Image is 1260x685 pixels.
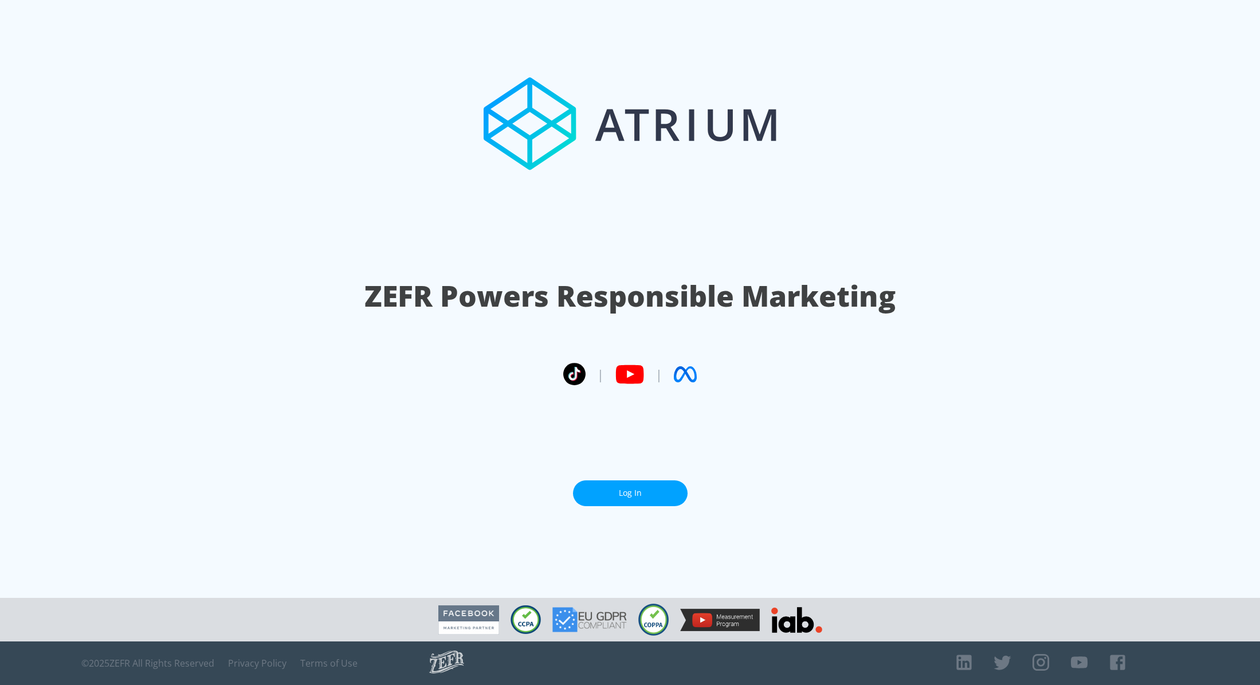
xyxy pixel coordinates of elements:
[438,605,499,635] img: Facebook Marketing Partner
[680,609,760,631] img: YouTube Measurement Program
[511,605,541,634] img: CCPA Compliant
[228,657,286,669] a: Privacy Policy
[573,480,688,506] a: Log In
[771,607,822,633] img: IAB
[81,657,214,669] span: © 2025 ZEFR All Rights Reserved
[300,657,358,669] a: Terms of Use
[552,607,627,632] img: GDPR Compliant
[364,276,896,316] h1: ZEFR Powers Responsible Marketing
[638,604,669,636] img: COPPA Compliant
[655,366,662,383] span: |
[597,366,604,383] span: |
